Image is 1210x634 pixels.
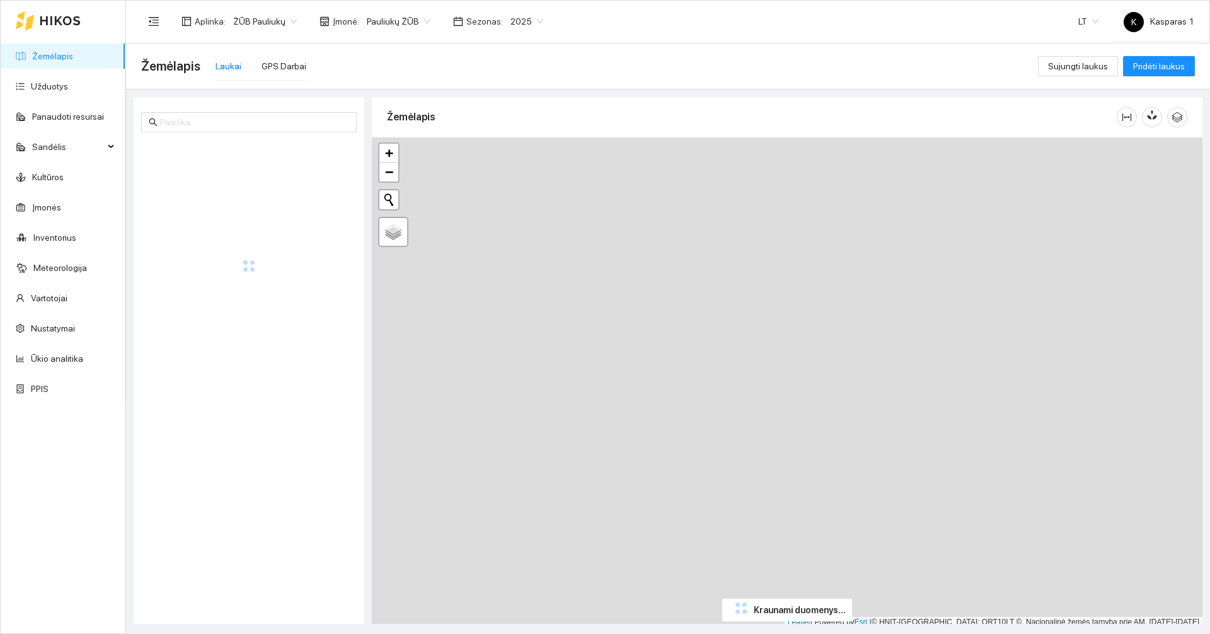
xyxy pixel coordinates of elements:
div: | Powered by © HNIT-[GEOGRAPHIC_DATA]; ORT10LT ©, Nacionalinė žemės tarnyba prie AM, [DATE]-[DATE] [785,617,1202,628]
button: column-width [1117,107,1137,127]
button: menu-fold [141,9,166,34]
a: Meteorologija [33,263,87,273]
button: Initiate a new search [379,190,398,209]
span: Aplinka : [195,14,226,28]
a: Panaudoti resursai [32,112,104,122]
a: Pridėti laukus [1123,61,1195,71]
span: column-width [1117,112,1136,122]
span: | [870,618,872,626]
span: Sandėlis [32,134,104,159]
a: Kultūros [32,172,64,182]
button: Pridėti laukus [1123,56,1195,76]
span: Kasparas 1 [1124,16,1194,26]
button: Sujungti laukus [1038,56,1118,76]
a: Sujungti laukus [1038,61,1118,71]
div: Laukai [216,59,241,73]
span: layout [181,16,192,26]
a: Esri [855,618,868,626]
span: menu-fold [148,16,159,27]
a: Užduotys [31,81,68,91]
span: 2025 [510,12,543,31]
span: Įmonė : [333,14,359,28]
a: Zoom in [379,144,398,163]
div: Žemėlapis [387,99,1117,135]
a: Žemėlapis [32,51,73,61]
a: Inventorius [33,233,76,243]
span: Pridėti laukus [1133,59,1185,73]
span: calendar [453,16,463,26]
a: Zoom out [379,163,398,182]
span: Žemėlapis [141,56,200,76]
span: Sujungti laukus [1048,59,1108,73]
span: + [385,145,393,161]
span: LT [1078,12,1098,31]
a: Layers [379,218,407,246]
span: search [149,118,158,127]
span: ŽŪB Pauliukų [233,12,297,31]
a: PPIS [31,384,49,394]
a: Vartotojai [31,293,67,303]
a: Nustatymai [31,323,75,333]
a: Ūkio analitika [31,354,83,364]
a: Leaflet [788,618,810,626]
span: K [1131,12,1136,32]
a: Įmonės [32,202,61,212]
input: Paieška [160,115,349,129]
span: Sezonas : [466,14,503,28]
div: GPS Darbai [262,59,306,73]
span: Kraunami duomenys... [754,603,846,617]
span: Pauliukų ŽŪB [367,12,430,31]
span: − [385,164,393,180]
span: shop [320,16,330,26]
